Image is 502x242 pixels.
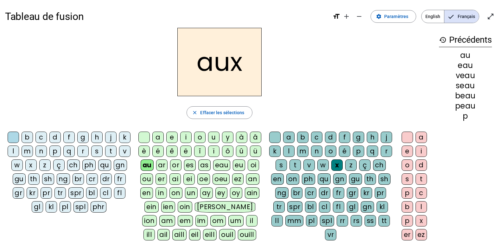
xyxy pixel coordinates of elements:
[8,146,19,157] div: l
[439,72,492,79] div: veau
[271,215,283,226] div: ll
[39,159,51,171] div: z
[140,187,153,199] div: en
[152,146,164,157] div: é
[402,187,413,199] div: p
[351,215,362,226] div: rs
[41,187,52,199] div: pr
[289,159,301,171] div: t
[25,159,37,171] div: x
[367,146,378,157] div: q
[384,13,408,20] span: Paramètres
[377,201,388,213] div: kl
[371,10,416,23] button: Paramètres
[402,201,413,213] div: b
[353,132,364,143] div: g
[213,173,230,185] div: oeu
[22,132,33,143] div: b
[35,132,47,143] div: c
[114,173,126,185] div: fr
[222,146,233,157] div: ô
[156,187,167,199] div: in
[365,173,376,185] div: th
[302,173,315,185] div: ph
[5,6,327,27] h1: Tableau de fusion
[82,159,96,171] div: ph
[250,132,261,143] div: â
[86,187,98,199] div: bl
[355,13,363,20] mat-icon: remove
[325,229,336,240] div: vr
[246,215,257,226] div: il
[35,146,47,157] div: n
[416,132,427,143] div: a
[200,109,244,116] span: Effacer les sélections
[275,187,289,199] div: ng
[142,215,157,226] div: ion
[416,229,427,240] div: ez
[140,173,153,185] div: ou
[210,215,226,226] div: om
[416,173,427,185] div: t
[439,92,492,100] div: beau
[311,146,322,157] div: n
[194,132,206,143] div: o
[269,146,281,157] div: k
[13,187,24,199] div: gr
[333,173,346,185] div: gn
[98,159,111,171] div: qu
[439,102,492,110] div: peau
[421,10,479,23] mat-button-toggle-group: Language selection
[213,159,231,171] div: eau
[91,201,107,213] div: phr
[119,132,130,143] div: k
[156,173,167,185] div: er
[305,201,316,213] div: bl
[416,215,427,226] div: x
[311,132,322,143] div: c
[378,215,390,226] div: tt
[345,159,357,171] div: z
[152,132,164,143] div: a
[319,187,330,199] div: dr
[169,187,182,199] div: on
[219,229,235,240] div: ouil
[367,132,378,143] div: h
[337,215,348,226] div: rr
[439,112,492,120] div: p
[439,82,492,90] div: seau
[325,132,336,143] div: d
[185,187,198,199] div: un
[365,215,376,226] div: ss
[273,201,285,213] div: tr
[195,201,255,213] div: [PERSON_NAME]
[333,13,340,20] mat-icon: format_size
[317,159,329,171] div: w
[402,159,413,171] div: o
[180,146,192,157] div: ë
[416,201,427,213] div: l
[178,215,193,226] div: em
[444,10,479,23] span: Français
[353,146,364,157] div: p
[276,159,287,171] div: s
[114,187,125,199] div: fl
[215,187,227,199] div: ey
[203,229,217,240] div: eill
[138,146,150,157] div: è
[161,201,175,213] div: ien
[245,187,260,199] div: ain
[487,13,494,20] mat-icon: open_in_full
[402,173,413,185] div: s
[60,201,71,213] div: pl
[339,146,350,157] div: é
[208,132,219,143] div: u
[187,106,252,119] button: Effacer les sélections
[271,173,284,185] div: en
[232,173,244,185] div: ez
[484,10,497,23] button: Entrer en plein écran
[373,159,386,171] div: ch
[27,187,38,199] div: kr
[49,146,61,157] div: p
[320,215,334,226] div: spl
